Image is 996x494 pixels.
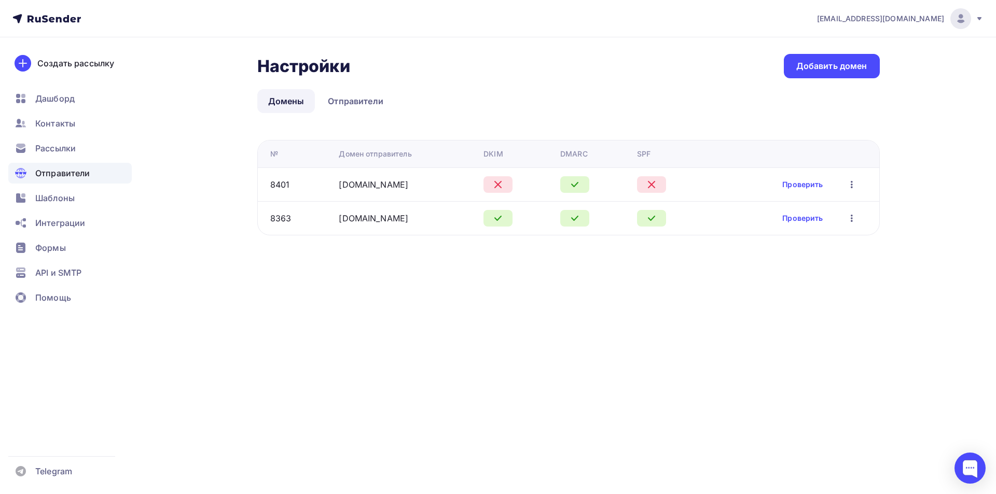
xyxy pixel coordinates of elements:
div: Домен отправитель [339,149,411,159]
div: Создать рассылку [37,57,114,69]
div: 8401 [270,178,290,191]
a: [DOMAIN_NAME] [339,213,408,223]
div: Добавить домен [796,60,867,72]
div: № [270,149,278,159]
a: Контакты [8,113,132,134]
a: Отправители [317,89,394,113]
span: Формы [35,242,66,254]
span: Контакты [35,117,75,130]
h2: Настройки [257,56,350,77]
a: [EMAIL_ADDRESS][DOMAIN_NAME] [817,8,984,29]
div: DKIM [483,149,503,159]
a: Проверить [782,213,823,223]
span: Рассылки [35,142,76,154]
span: Помощь [35,291,71,304]
div: 8363 [270,212,292,224]
div: DMARC [560,149,588,159]
a: Шаблоны [8,188,132,208]
a: Домены [257,89,315,113]
span: Интеграции [35,217,85,229]
span: [EMAIL_ADDRESS][DOMAIN_NAME] [817,13,944,24]
span: API и SMTP [35,266,81,279]
a: Формы [8,237,132,258]
a: Дашборд [8,88,132,109]
span: Шаблоны [35,192,75,204]
a: Рассылки [8,138,132,159]
div: SPF [637,149,651,159]
a: Отправители [8,163,132,184]
span: Дашборд [35,92,75,105]
span: Telegram [35,465,72,477]
span: Отправители [35,167,90,179]
a: [DOMAIN_NAME] [339,179,408,190]
a: Проверить [782,179,823,190]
